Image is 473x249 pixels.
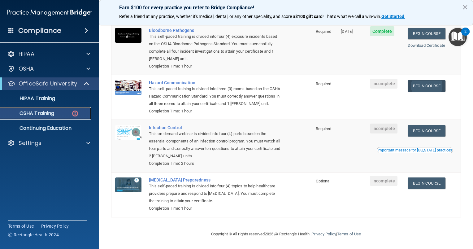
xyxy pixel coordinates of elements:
a: Terms of Use [337,232,361,236]
p: Earn $100 for every practice you refer to Bridge Compliance! [119,5,453,11]
span: Incomplete [370,124,397,133]
span: Required [316,81,332,86]
button: Open Resource Center, 2 new notifications [449,28,467,46]
a: Download Certificate [408,43,445,48]
a: Terms of Use [8,223,34,229]
span: Required [316,126,332,131]
img: danger-circle.6113f641.png [71,110,79,117]
button: Read this if you are a dental practitioner in the state of CA [377,147,453,153]
a: Hazard Communication [149,80,281,85]
div: This on-demand webinar is divided into four (4) parts based on the essential components of an inf... [149,130,281,160]
span: Complete [370,26,394,36]
p: HIPAA Training [4,95,55,102]
div: 2 [464,32,466,40]
span: Incomplete [370,176,397,186]
div: Completion Time: 1 hour [149,107,281,115]
img: PMB logo [7,7,92,19]
div: Important message for [US_STATE] practices [378,148,452,152]
p: HIPAA [19,50,34,58]
a: Privacy Policy [311,232,336,236]
a: Begin Course [408,177,445,189]
p: OSHA [19,65,34,72]
a: HIPAA [7,50,90,58]
span: Ⓒ Rectangle Health 2024 [8,232,59,238]
a: [MEDICAL_DATA] Preparedness [149,177,281,182]
a: Get Started [381,14,405,19]
div: This self-paced training is divided into four (4) exposure incidents based on the OSHA Bloodborne... [149,33,281,63]
button: Close [462,2,468,12]
h4: Compliance [18,26,61,35]
p: OSHA Training [4,110,54,116]
span: Required [316,29,332,34]
a: Privacy Policy [41,223,69,229]
div: Copyright © All rights reserved 2025 @ Rectangle Health | | [173,224,399,244]
strong: $100 gift card [295,14,323,19]
p: OfficeSafe University [19,80,77,87]
a: Bloodborne Pathogens [149,28,281,33]
span: ! That's what we call a win-win. [323,14,381,19]
div: This self-paced training is divided into three (3) rooms based on the OSHA Hazard Communication S... [149,85,281,107]
div: Completion Time: 2 hours [149,160,281,167]
div: Completion Time: 1 hour [149,63,281,70]
span: Optional [316,179,331,183]
a: Begin Course [408,125,445,137]
div: Completion Time: 1 hour [149,205,281,212]
span: Refer a friend at any practice, whether it's medical, dental, or any other speciality, and score a [119,14,295,19]
p: Continuing Education [4,125,89,131]
a: Settings [7,139,90,147]
p: Settings [19,139,41,147]
span: [DATE] [341,29,353,34]
div: This self-paced training is divided into four (4) topics to help healthcare providers prepare and... [149,182,281,205]
a: Infection Control [149,125,281,130]
a: OfficeSafe University [7,80,90,87]
span: Incomplete [370,79,397,89]
a: Begin Course [408,28,445,39]
strong: Get Started [381,14,404,19]
a: Begin Course [408,80,445,92]
a: OSHA [7,65,90,72]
